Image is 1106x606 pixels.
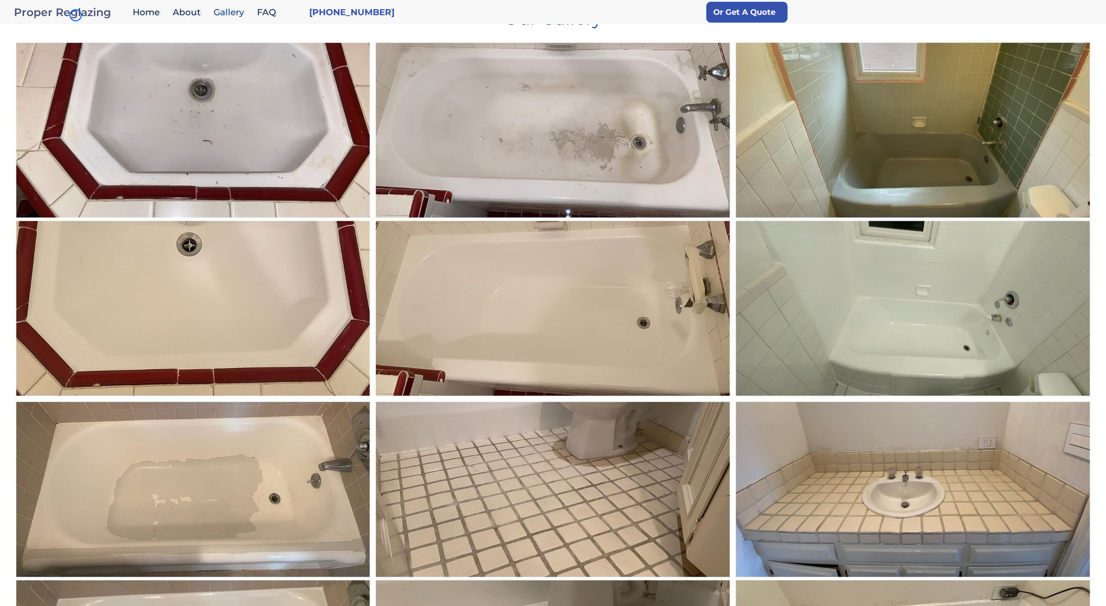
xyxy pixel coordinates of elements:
[373,40,733,399] a: #gallery...
[168,3,209,22] a: About
[732,39,1093,400] img: ...
[309,6,394,18] a: [PHONE_NUMBER]
[14,6,128,18] div: Proper Reglazing
[128,3,168,22] a: Home
[13,40,373,399] a: #gallery...
[253,3,285,22] a: FAQ
[13,39,374,400] img: #gallery...
[706,2,788,23] a: Or Get A Quote
[13,3,1093,27] h1: Our Gallery
[209,3,253,22] a: Gallery
[373,39,734,400] img: #gallery...
[14,6,128,18] a: home
[733,40,1093,399] a: ...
